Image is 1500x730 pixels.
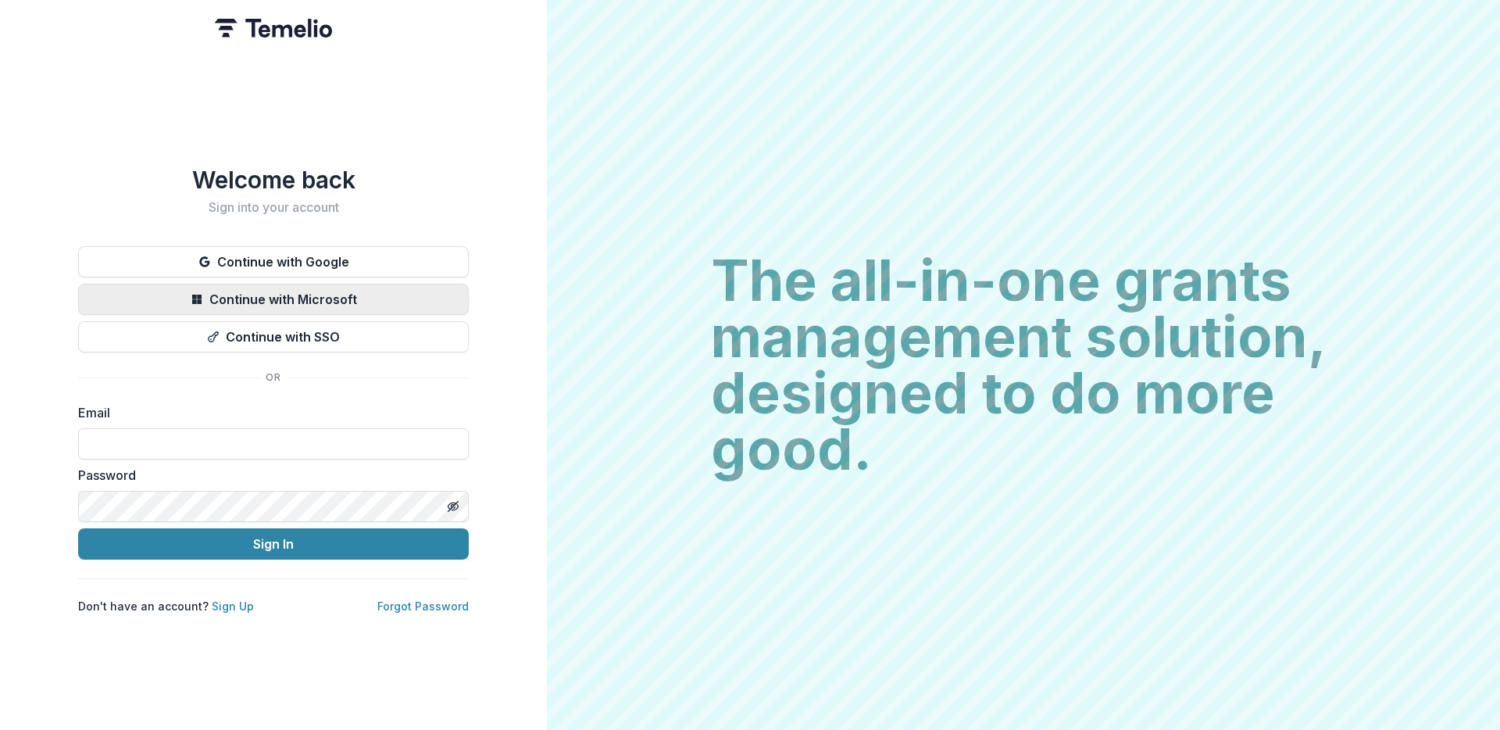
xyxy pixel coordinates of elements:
h1: Welcome back [78,166,469,194]
button: Sign In [78,528,469,560]
img: Temelio [215,19,332,38]
button: Continue with SSO [78,321,469,352]
h2: Sign into your account [78,200,469,215]
a: Sign Up [212,599,254,613]
button: Toggle password visibility [441,494,466,519]
label: Email [78,403,459,422]
button: Continue with Microsoft [78,284,469,315]
button: Continue with Google [78,246,469,277]
label: Password [78,466,459,485]
p: Don't have an account? [78,598,254,614]
a: Forgot Password [377,599,469,613]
